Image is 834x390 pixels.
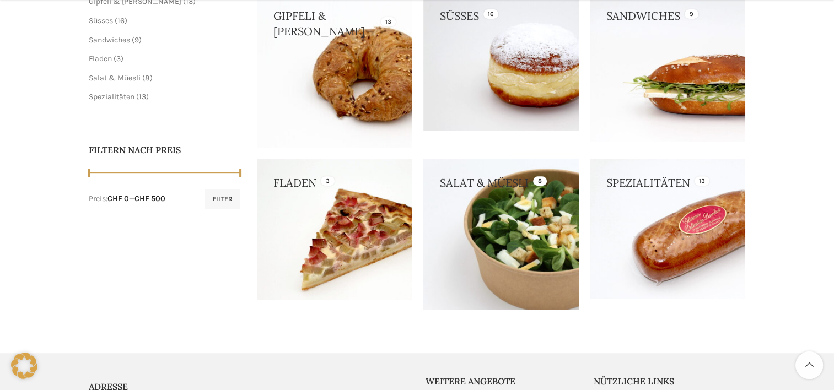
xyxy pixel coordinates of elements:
[117,16,125,25] span: 16
[426,375,578,387] h5: Weitere Angebote
[107,194,129,203] span: CHF 0
[795,351,823,379] a: Scroll to top button
[89,144,241,156] h5: Filtern nach Preis
[89,54,112,63] a: Fladen
[145,73,150,83] span: 8
[594,375,746,387] h5: Nützliche Links
[116,54,121,63] span: 3
[134,35,139,45] span: 9
[205,189,240,209] button: Filter
[89,73,141,83] a: Salat & Müesli
[139,92,146,101] span: 13
[89,16,113,25] a: Süsses
[134,194,165,203] span: CHF 500
[89,35,130,45] a: Sandwiches
[89,193,165,204] div: Preis: —
[89,92,134,101] a: Spezialitäten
